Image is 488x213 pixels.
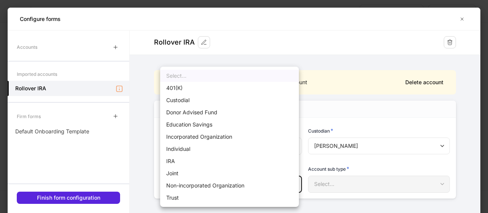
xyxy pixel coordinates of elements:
[160,192,299,204] li: Trust
[160,179,299,192] li: Non-incorporated Organization
[160,143,299,155] li: Individual
[160,155,299,167] li: IRA
[160,119,299,131] li: Education Savings
[160,167,299,179] li: Joint
[160,82,299,94] li: 401(K)
[160,94,299,106] li: Custodial
[160,106,299,119] li: Donor Advised Fund
[160,131,299,143] li: Incorporated Organization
